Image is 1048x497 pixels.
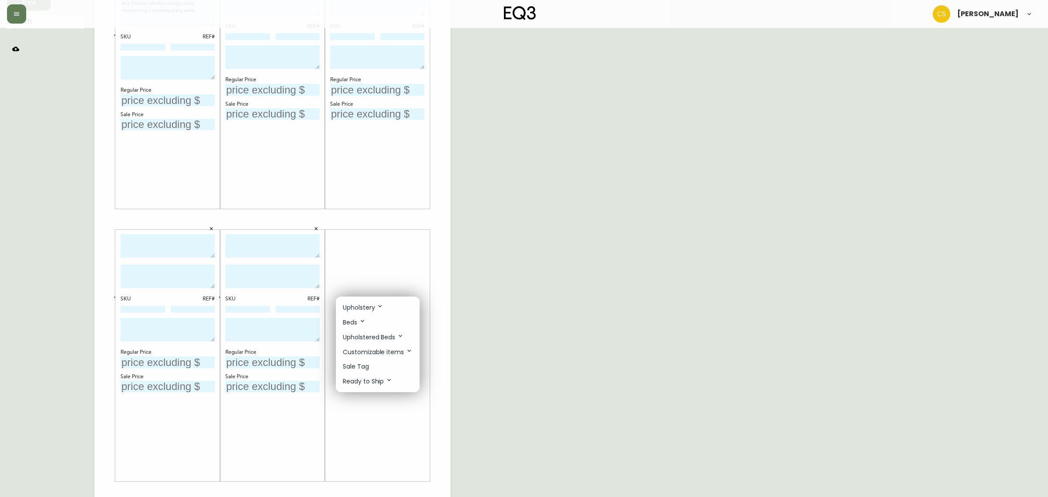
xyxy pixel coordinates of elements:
p: Sale Tag [343,362,369,371]
p: Beds [343,318,366,327]
p: Upholstery [343,303,383,312]
p: Ready to Ship [343,376,393,386]
p: Customizable items [343,347,413,357]
p: Upholstered Beds [343,332,404,342]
